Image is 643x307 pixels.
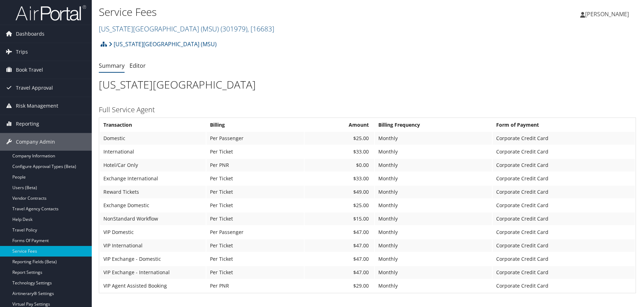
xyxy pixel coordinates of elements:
[305,199,374,212] td: $25.00
[99,5,457,19] h1: Service Fees
[493,186,635,198] td: Corporate Credit Card
[100,159,206,171] td: Hotel/Car Only
[493,159,635,171] td: Corporate Credit Card
[493,119,635,131] th: Form of Payment
[16,133,55,151] span: Company Admin
[375,239,492,252] td: Monthly
[206,172,304,185] td: Per Ticket
[100,266,206,279] td: VIP Exchange - International
[16,97,58,115] span: Risk Management
[206,186,304,198] td: Per Ticket
[493,253,635,265] td: Corporate Credit Card
[16,43,28,61] span: Trips
[375,186,492,198] td: Monthly
[206,159,304,171] td: Per PNR
[99,77,636,92] h1: [US_STATE][GEOGRAPHIC_DATA]
[16,79,53,97] span: Travel Approval
[100,279,206,292] td: VIP Agent Assisted Booking
[109,37,217,51] a: [US_STATE][GEOGRAPHIC_DATA] (MSU)
[100,199,206,212] td: Exchange Domestic
[100,239,206,252] td: VIP International
[206,132,304,145] td: Per Passenger
[16,25,44,43] span: Dashboards
[305,132,374,145] td: $25.00
[206,145,304,158] td: Per Ticket
[16,61,43,79] span: Book Travel
[305,239,374,252] td: $47.00
[100,132,206,145] td: Domestic
[375,266,492,279] td: Monthly
[305,172,374,185] td: $33.00
[305,266,374,279] td: $47.00
[221,24,247,34] span: ( 301979 )
[493,212,635,225] td: Corporate Credit Card
[493,226,635,239] td: Corporate Credit Card
[305,212,374,225] td: $15.00
[206,279,304,292] td: Per PNR
[100,226,206,239] td: VIP Domestic
[375,132,492,145] td: Monthly
[375,253,492,265] td: Monthly
[247,24,274,34] span: , [ 16683 ]
[493,199,635,212] td: Corporate Credit Card
[100,253,206,265] td: VIP Exchange - Domestic
[305,253,374,265] td: $47.00
[305,226,374,239] td: $47.00
[99,24,274,34] a: [US_STATE][GEOGRAPHIC_DATA] (MSU)
[206,226,304,239] td: Per Passenger
[305,145,374,158] td: $33.00
[100,186,206,198] td: Reward Tickets
[206,119,304,131] th: Billing
[16,5,86,21] img: airportal-logo.png
[493,266,635,279] td: Corporate Credit Card
[305,159,374,171] td: $0.00
[493,145,635,158] td: Corporate Credit Card
[375,199,492,212] td: Monthly
[375,119,492,131] th: Billing Frequency
[206,239,304,252] td: Per Ticket
[375,212,492,225] td: Monthly
[16,115,39,133] span: Reporting
[305,186,374,198] td: $49.00
[493,239,635,252] td: Corporate Credit Card
[493,132,635,145] td: Corporate Credit Card
[99,62,125,70] a: Summary
[585,10,629,18] span: [PERSON_NAME]
[375,172,492,185] td: Monthly
[99,105,636,115] h3: Full Service Agent
[493,172,635,185] td: Corporate Credit Card
[375,145,492,158] td: Monthly
[305,119,374,131] th: Amount
[206,266,304,279] td: Per Ticket
[375,279,492,292] td: Monthly
[493,279,635,292] td: Corporate Credit Card
[206,253,304,265] td: Per Ticket
[375,159,492,171] td: Monthly
[305,279,374,292] td: $29.00
[375,226,492,239] td: Monthly
[130,62,146,70] a: Editor
[100,119,206,131] th: Transaction
[206,199,304,212] td: Per Ticket
[100,212,206,225] td: NonStandard Workflow
[206,212,304,225] td: Per Ticket
[100,145,206,158] td: International
[100,172,206,185] td: Exchange International
[580,4,636,25] a: [PERSON_NAME]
